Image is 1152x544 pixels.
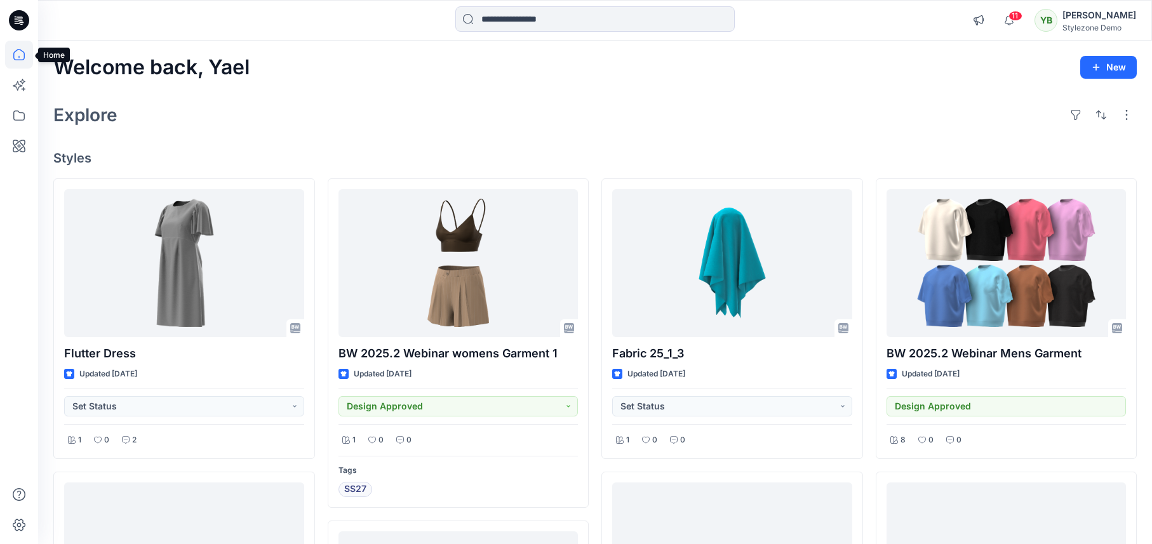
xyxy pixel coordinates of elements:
[626,434,629,447] p: 1
[1080,56,1137,79] button: New
[344,482,366,497] span: SS27
[338,189,579,337] a: BW 2025.2 Webinar womens Garment 1
[338,345,579,362] p: BW 2025.2 Webinar womens Garment 1
[928,434,934,447] p: 0
[680,434,685,447] p: 0
[378,434,384,447] p: 0
[132,434,137,447] p: 2
[1062,23,1136,32] div: Stylezone Demo
[1008,11,1022,21] span: 11
[352,434,356,447] p: 1
[64,345,304,362] p: Flutter Dress
[104,434,109,447] p: 0
[354,368,412,381] p: Updated [DATE]
[627,368,685,381] p: Updated [DATE]
[652,434,657,447] p: 0
[53,105,117,125] h2: Explore
[902,368,960,381] p: Updated [DATE]
[53,150,1137,166] h4: Styles
[901,434,906,447] p: 8
[53,56,250,79] h2: Welcome back, Yael
[956,434,961,447] p: 0
[887,189,1127,337] a: BW 2025.2 Webinar Mens Garment
[78,434,81,447] p: 1
[64,189,304,337] a: Flutter Dress
[612,189,852,337] a: Fabric 25_1_3
[1062,8,1136,23] div: [PERSON_NAME]
[612,345,852,362] p: Fabric 25_1_3
[1035,9,1057,32] div: YB
[79,368,137,381] p: Updated [DATE]
[338,464,579,477] p: Tags
[406,434,412,447] p: 0
[887,345,1127,362] p: BW 2025.2 Webinar Mens Garment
